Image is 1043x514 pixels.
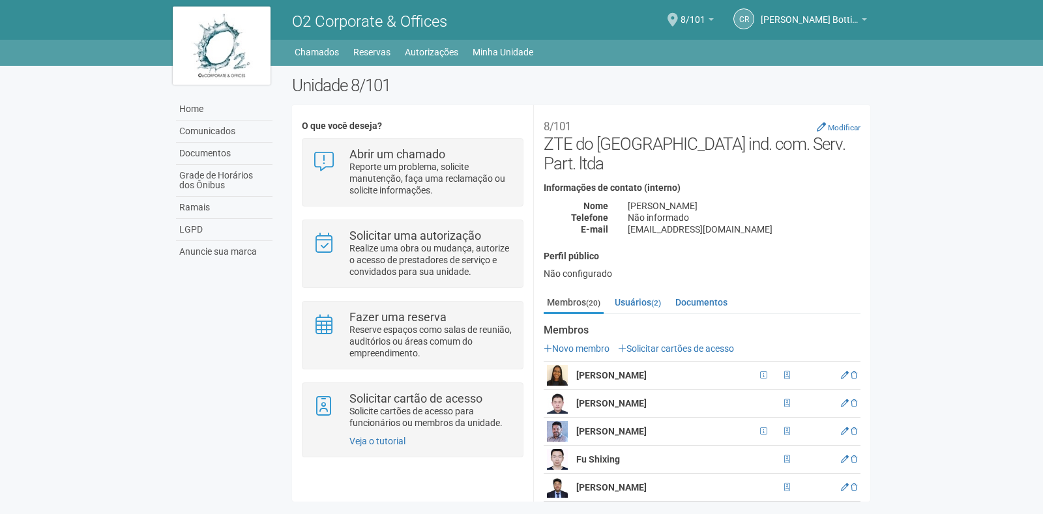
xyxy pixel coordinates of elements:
[349,324,513,359] p: Reserve espaços como salas de reunião, auditórios ou áreas comum do empreendimento.
[544,293,604,314] a: Membros(20)
[651,298,661,307] small: (2)
[841,455,849,464] a: Editar membro
[176,241,272,263] a: Anuncie sua marca
[547,449,568,470] img: user.png
[176,121,272,143] a: Comunicados
[302,121,523,131] h4: O que você deseja?
[841,399,849,408] a: Editar membro
[576,482,647,493] strong: [PERSON_NAME]
[733,8,754,29] a: CR
[312,149,512,196] a: Abrir um chamado Reporte um problema, solicite manutenção, faça uma reclamação ou solicite inform...
[349,147,445,161] strong: Abrir um chamado
[618,200,870,212] div: [PERSON_NAME]
[851,483,857,492] a: Excluir membro
[349,161,513,196] p: Reporte um problema, solicite manutenção, faça uma reclamação ou solicite informações.
[618,223,870,235] div: [EMAIL_ADDRESS][DOMAIN_NAME]
[405,43,458,61] a: Autorizações
[544,183,860,193] h4: Informações de contato (interno)
[312,311,512,359] a: Fazer uma reserva Reserve espaços como salas de reunião, auditórios ou áreas comum do empreendime...
[176,197,272,219] a: Ramais
[841,483,849,492] a: Editar membro
[349,242,513,278] p: Realize uma obra ou mudança, autorize o acesso de prestadores de serviço e convidados para sua un...
[841,427,849,436] a: Editar membro
[571,212,608,223] strong: Telefone
[176,165,272,197] a: Grade de Horários dos Ônibus
[544,268,860,279] div: Não configurado
[817,122,860,132] a: Modificar
[851,427,857,436] a: Excluir membro
[176,219,272,241] a: LGPD
[547,393,568,414] img: user.png
[586,298,600,307] small: (20)
[292,12,447,31] span: O2 Corporate & Offices
[681,16,714,27] a: 8/101
[473,43,533,61] a: Minha Unidade
[841,371,849,380] a: Editar membro
[672,293,731,312] a: Documentos
[292,76,870,95] h2: Unidade 8/101
[547,477,568,498] img: user.png
[851,371,857,380] a: Excluir membro
[851,455,857,464] a: Excluir membro
[353,43,390,61] a: Reservas
[544,251,860,261] h4: Perfil público
[349,436,405,446] a: Veja o tutorial
[583,201,608,211] strong: Nome
[544,343,610,354] a: Novo membro
[851,399,857,408] a: Excluir membro
[618,212,870,223] div: Não informado
[618,343,734,354] a: Solicitar cartões de acesso
[544,120,571,133] small: 8/101
[828,123,860,132] small: Modificar
[544,115,860,173] h2: ZTE do [GEOGRAPHIC_DATA] ind. com. Serv. Part. ltda
[173,7,271,85] img: logo.jpg
[312,393,512,429] a: Solicitar cartão de acesso Solicite cartões de acesso para funcionários ou membros da unidade.
[547,365,568,386] img: user.png
[547,421,568,442] img: user.png
[581,224,608,235] strong: E-mail
[295,43,339,61] a: Chamados
[349,229,481,242] strong: Solicitar uma autorização
[576,454,620,464] strong: Fu Shixing
[611,293,664,312] a: Usuários(2)
[176,143,272,165] a: Documentos
[576,370,647,380] strong: [PERSON_NAME]
[576,398,647,408] strong: [PERSON_NAME]
[349,392,482,405] strong: Solicitar cartão de acesso
[349,405,513,429] p: Solicite cartões de acesso para funcionários ou membros da unidade.
[761,16,867,27] a: [PERSON_NAME] Bottino dos Santos
[576,426,647,436] strong: [PERSON_NAME]
[176,98,272,121] a: Home
[761,2,859,25] span: Cintia Ribeiro Bottino dos Santos
[681,2,705,25] span: 8/101
[312,230,512,278] a: Solicitar uma autorização Realize uma obra ou mudança, autorize o acesso de prestadores de serviç...
[349,310,447,324] strong: Fazer uma reserva
[544,324,860,336] strong: Membros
